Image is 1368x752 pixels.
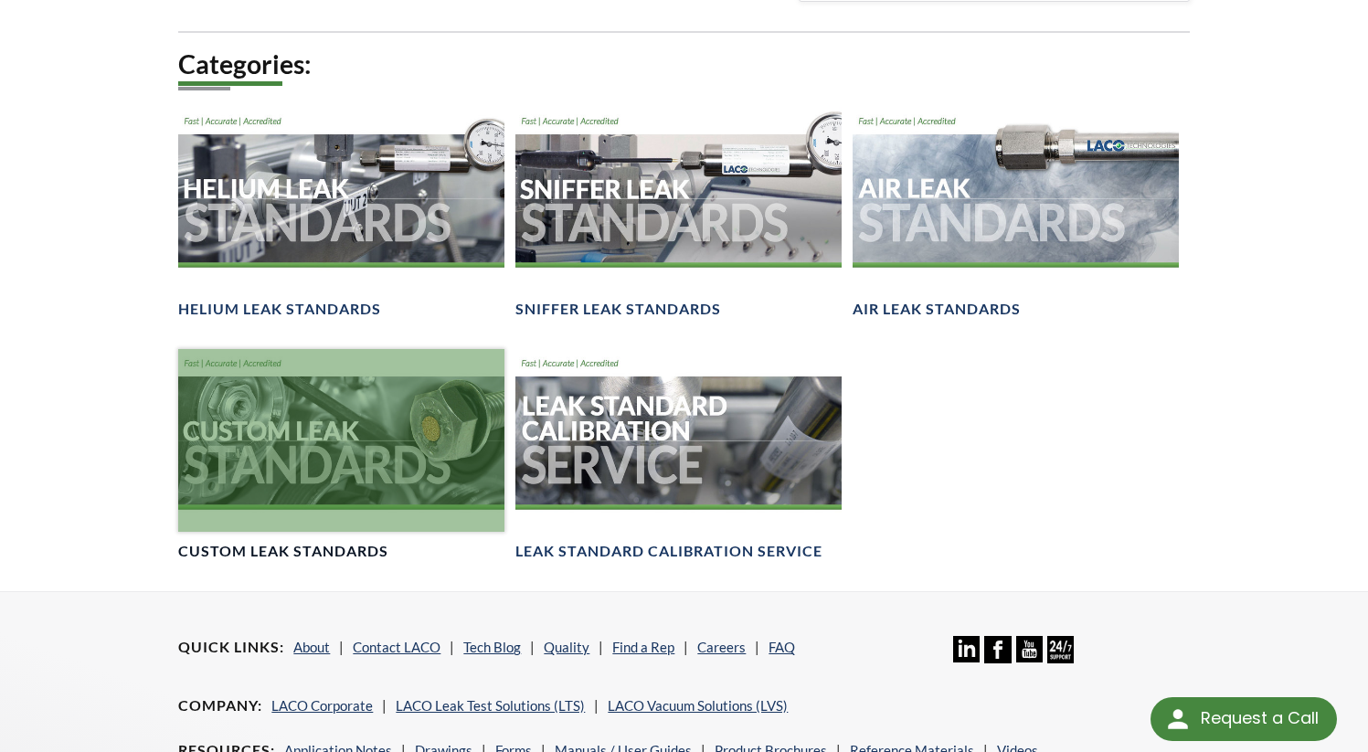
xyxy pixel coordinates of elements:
a: About [293,639,330,655]
a: Find a Rep [612,639,674,655]
img: 24/7 Support Icon [1047,636,1074,662]
a: Customer Leak Standards headerCustom Leak Standards [178,349,504,562]
a: FAQ [769,639,795,655]
a: 24/7 Support [1047,650,1074,666]
h4: Sniffer Leak Standards [515,300,721,319]
h2: Categories: [178,48,1189,81]
a: Careers [697,639,746,655]
a: Tech Blog [463,639,521,655]
h4: Company [178,696,262,715]
a: Air Leak Standards headerAir Leak Standards [853,107,1179,320]
a: Sniffer Leak Standards headerSniffer Leak Standards [515,107,842,320]
a: LACO Leak Test Solutions (LTS) [396,697,585,714]
a: LACO Corporate [271,697,373,714]
div: Request a Call [1151,697,1337,741]
a: Quality [544,639,589,655]
a: Contact LACO [353,639,440,655]
h4: Helium Leak Standards [178,300,381,319]
div: Request a Call [1201,697,1319,739]
h4: Leak Standard Calibration Service [515,542,822,561]
h4: Quick Links [178,638,284,657]
a: Helium Leak Standards headerHelium Leak Standards [178,107,504,320]
h4: Air Leak Standards [853,300,1021,319]
a: Leak Standard Calibration Service headerLeak Standard Calibration Service [515,349,842,562]
h4: Custom Leak Standards [178,542,388,561]
img: round button [1163,704,1193,734]
a: LACO Vacuum Solutions (LVS) [608,697,788,714]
